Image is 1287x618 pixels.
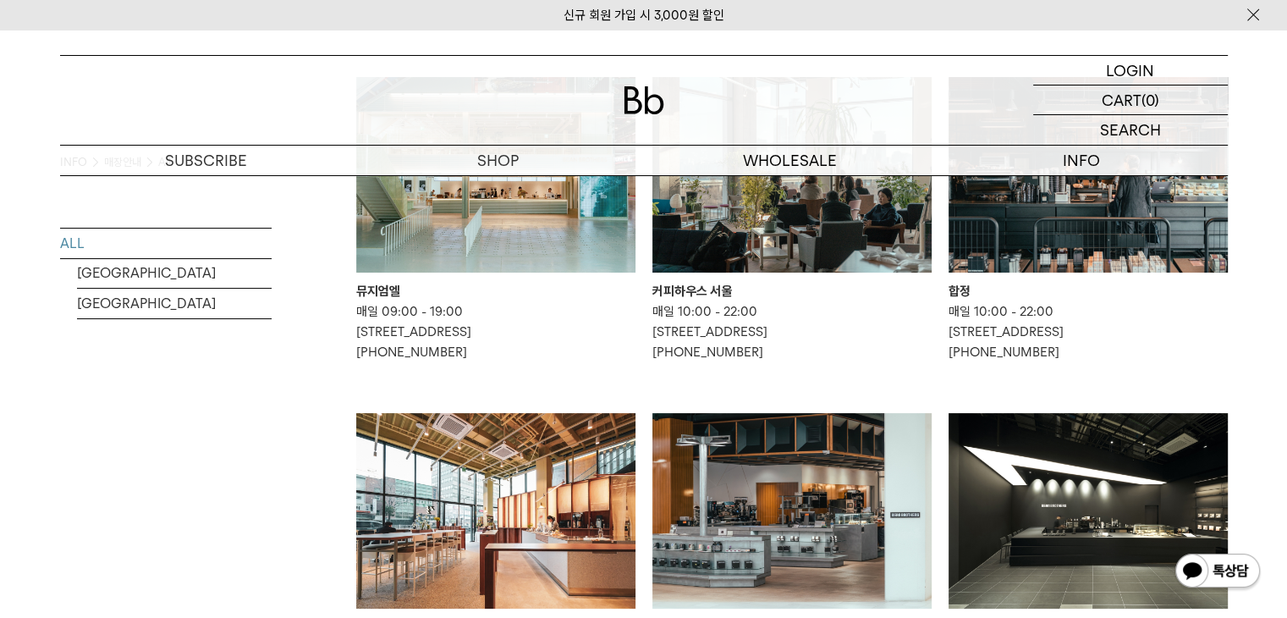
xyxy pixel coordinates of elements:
[1106,56,1154,85] p: LOGIN
[652,301,932,362] p: 매일 10:00 - 22:00 [STREET_ADDRESS] [PHONE_NUMBER]
[356,413,635,609] img: 결
[652,77,932,362] a: 커피하우스 서울 커피하우스 서울 매일 10:00 - 22:00[STREET_ADDRESS][PHONE_NUMBER]
[60,229,272,258] a: ALL
[356,301,635,362] p: 매일 09:00 - 19:00 [STREET_ADDRESS] [PHONE_NUMBER]
[624,86,664,114] img: 로고
[77,289,272,318] a: [GEOGRAPHIC_DATA]
[60,146,352,175] a: SUBSCRIBE
[1141,86,1159,114] p: (0)
[949,281,1228,301] div: 합정
[949,77,1228,362] a: 합정 합정 매일 10:00 - 22:00[STREET_ADDRESS][PHONE_NUMBER]
[352,146,644,175] a: SHOP
[949,413,1228,609] img: 스타필드 하남
[1102,86,1141,114] p: CART
[1174,552,1262,593] img: 카카오톡 채널 1:1 채팅 버튼
[652,281,932,301] div: 커피하우스 서울
[1100,115,1161,145] p: SEARCH
[356,281,635,301] div: 뮤지엄엘
[1033,56,1228,86] a: LOGIN
[77,258,272,288] a: [GEOGRAPHIC_DATA]
[949,301,1228,362] p: 매일 10:00 - 22:00 [STREET_ADDRESS] [PHONE_NUMBER]
[1033,86,1228,115] a: CART (0)
[652,413,932,609] img: 앨리웨이 인천
[644,146,936,175] p: WHOLESALE
[564,8,724,23] a: 신규 회원 가입 시 3,000원 할인
[936,146,1228,175] p: INFO
[356,77,635,362] a: 뮤지엄엘 뮤지엄엘 매일 09:00 - 19:00[STREET_ADDRESS][PHONE_NUMBER]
